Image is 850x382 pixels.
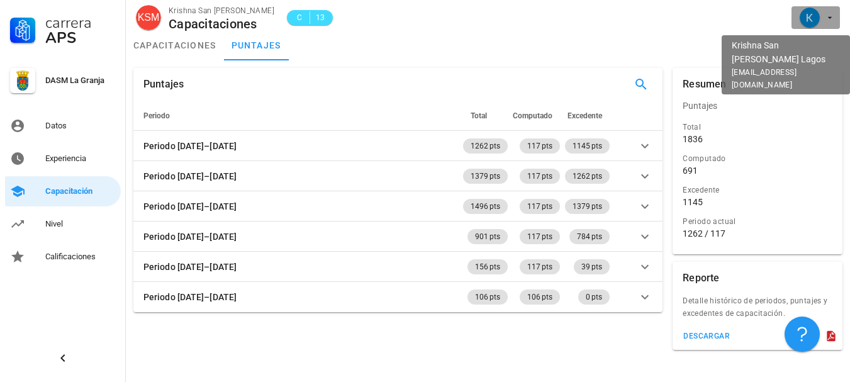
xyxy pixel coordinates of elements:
a: Nivel [5,209,121,239]
span: 39 pts [581,259,602,274]
span: 0 pts [586,289,602,305]
a: Calificaciones [5,242,121,272]
span: C [294,11,305,24]
div: Computado [683,152,832,165]
span: 117 pts [527,199,552,214]
button: descargar [678,327,735,345]
div: 1836 [683,133,703,145]
span: 13 [315,11,325,24]
a: Datos [5,111,121,141]
a: Capacitación [5,176,121,206]
div: Calificaciones [45,252,116,262]
div: Capacitación [45,186,116,196]
span: 106 pts [475,289,500,305]
div: Periodo [DATE]–[DATE] [143,230,237,244]
span: 1145 pts [573,138,602,154]
span: Computado [513,111,552,120]
span: 117 pts [527,259,552,274]
div: Krishna San [PERSON_NAME] [169,4,274,17]
div: 1262 / 117 [683,228,832,239]
div: Periodo [DATE]–[DATE] [143,199,237,213]
div: Periodo actual [683,215,832,228]
div: Datos [45,121,116,131]
div: Nivel [45,219,116,229]
span: 156 pts [475,259,500,274]
div: Puntajes [673,91,842,121]
th: Periodo [133,101,461,131]
a: Experiencia [5,143,121,174]
span: Periodo [143,111,170,120]
span: 1496 pts [471,199,500,214]
div: avatar [800,8,820,28]
div: Periodo [DATE]–[DATE] [143,169,237,183]
th: Total [461,101,510,131]
div: Reporte [683,262,719,295]
span: KSM [138,5,160,30]
a: puntajes [224,30,289,60]
div: Periodo [DATE]–[DATE] [143,260,237,274]
div: DASM La Granja [45,76,116,86]
span: 106 pts [527,289,552,305]
div: Puntajes [143,68,184,101]
div: Excedente [683,184,832,196]
span: 1262 pts [573,169,602,184]
div: descargar [683,332,730,340]
div: Resumen [683,68,726,101]
div: avatar [136,5,161,30]
div: Detalle histórico de periodos, puntajes y excedentes de capacitación. [673,295,842,327]
span: 117 pts [527,138,552,154]
th: Computado [510,101,562,131]
span: 117 pts [527,169,552,184]
span: Total [471,111,487,120]
th: Excedente [562,101,612,131]
span: 1379 pts [573,199,602,214]
span: Excedente [568,111,602,120]
span: 1262 pts [471,138,500,154]
span: 784 pts [577,229,602,244]
div: Periodo [DATE]–[DATE] [143,139,237,153]
div: Total [683,121,832,133]
div: 1145 [683,196,703,208]
div: 691 [683,165,698,176]
span: 117 pts [527,229,552,244]
div: Carrera [45,15,116,30]
div: Capacitaciones [169,17,274,31]
span: 1379 pts [471,169,500,184]
div: Experiencia [45,154,116,164]
a: capacitaciones [126,30,224,60]
div: APS [45,30,116,45]
div: Periodo [DATE]–[DATE] [143,290,237,304]
span: 901 pts [475,229,500,244]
